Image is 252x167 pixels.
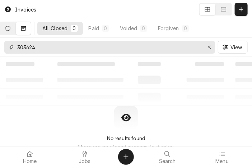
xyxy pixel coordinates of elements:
[183,24,188,32] div: 0
[138,62,161,66] span: ‌
[141,24,146,32] div: 0
[72,24,76,32] div: 0
[158,24,179,32] div: Forgiven
[118,149,134,165] button: Create Object
[23,158,37,164] span: Home
[229,44,244,51] span: View
[79,158,91,164] span: Jobs
[77,143,174,150] p: There are no closed invoices to display.
[120,24,137,32] div: Voided
[204,41,215,53] button: Erase input
[42,24,68,32] div: All Closed
[3,148,57,166] a: Home
[89,24,99,32] div: Paid
[195,62,224,66] span: ‌
[103,24,108,32] div: 0
[140,148,195,166] a: Search
[58,148,112,166] a: Jobs
[17,41,201,54] input: Keyword search
[159,158,176,164] span: Search
[215,158,229,164] span: Menu
[107,135,145,141] h2: No results found
[57,62,115,66] span: ‌
[218,41,248,54] button: View
[6,62,34,66] span: ‌
[195,148,249,166] a: Menu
